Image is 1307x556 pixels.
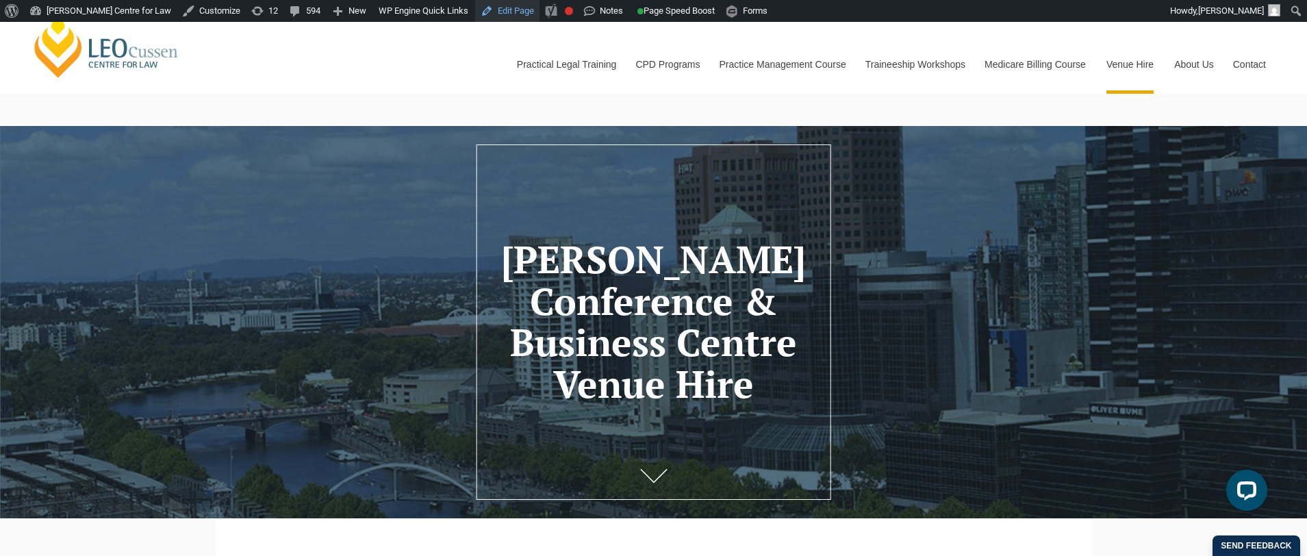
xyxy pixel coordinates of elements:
a: Medicare Billing Course [974,35,1096,94]
iframe: LiveChat chat widget [1215,464,1273,522]
a: Practice Management Course [709,35,855,94]
a: [PERSON_NAME] Centre for Law [31,15,182,79]
a: Practical Legal Training [507,35,626,94]
a: CPD Programs [625,35,709,94]
span: [PERSON_NAME] [1198,5,1264,16]
a: Traineeship Workshops [855,35,974,94]
a: About Us [1164,35,1223,94]
h1: [PERSON_NAME] Conference & Business Centre Venue Hire [496,239,810,405]
a: Contact [1223,35,1276,94]
a: Venue Hire [1096,35,1164,94]
div: Focus keyphrase not set [565,7,573,15]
